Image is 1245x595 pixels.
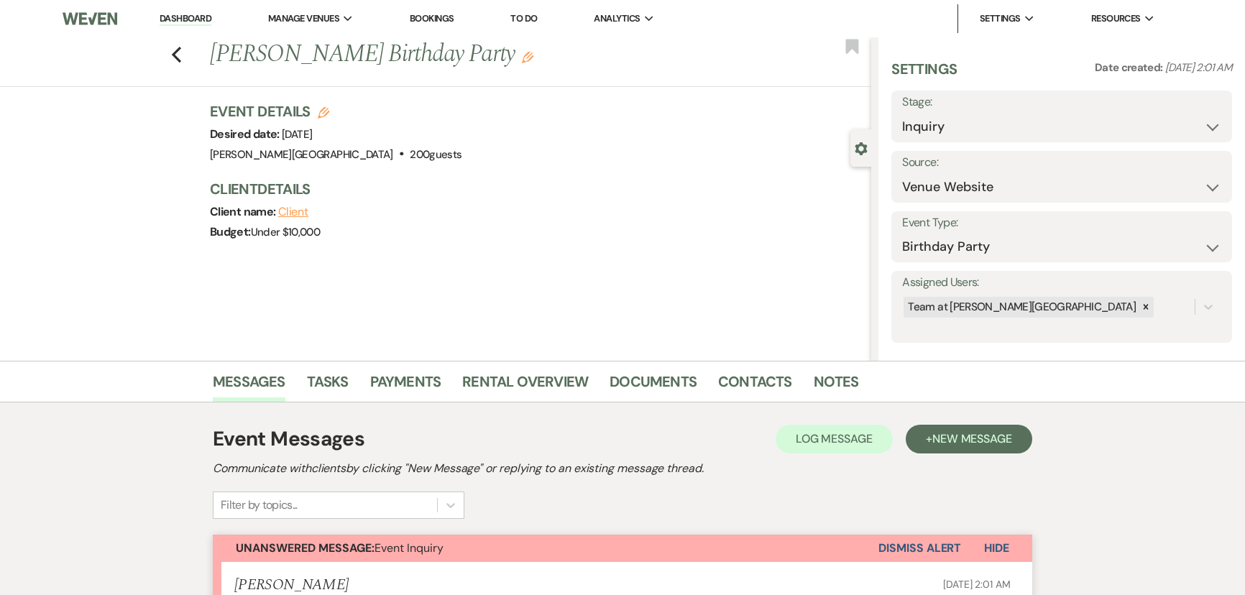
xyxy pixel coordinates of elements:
[410,147,461,162] span: 200 guests
[902,152,1221,173] label: Source:
[980,11,1021,26] span: Settings
[462,370,588,402] a: Rental Overview
[370,370,441,402] a: Payments
[961,535,1032,562] button: Hide
[307,370,349,402] a: Tasks
[410,12,454,24] a: Bookings
[510,12,537,24] a: To Do
[160,12,211,26] a: Dashboard
[210,101,461,121] h3: Event Details
[776,425,893,453] button: Log Message
[1095,60,1165,75] span: Date created:
[984,540,1009,555] span: Hide
[932,431,1012,446] span: New Message
[278,206,309,218] button: Client
[213,535,878,562] button: Unanswered Message:Event Inquiry
[234,576,349,594] h5: [PERSON_NAME]
[236,540,444,555] span: Event Inquiry
[213,370,285,402] a: Messages
[1165,60,1232,75] span: [DATE] 2:01 AM
[891,59,957,91] h3: Settings
[282,127,312,142] span: [DATE]
[796,431,873,446] span: Log Message
[210,37,733,72] h1: [PERSON_NAME] Birthday Party
[210,126,282,142] span: Desired date:
[594,11,640,26] span: Analytics
[213,424,364,454] h1: Event Messages
[251,225,321,239] span: Under $10,000
[906,425,1032,453] button: +New Message
[210,179,857,199] h3: Client Details
[902,92,1221,113] label: Stage:
[610,370,697,402] a: Documents
[236,540,375,555] strong: Unanswered Message:
[210,204,278,219] span: Client name:
[213,460,1032,477] h2: Communicate with clients by clicking "New Message" or replying to an existing message thread.
[814,370,859,402] a: Notes
[1091,11,1141,26] span: Resources
[63,4,117,34] img: Weven Logo
[221,497,298,514] div: Filter by topics...
[522,50,533,63] button: Edit
[210,224,251,239] span: Budget:
[878,535,961,562] button: Dismiss Alert
[210,147,393,162] span: [PERSON_NAME][GEOGRAPHIC_DATA]
[902,272,1221,293] label: Assigned Users:
[902,213,1221,234] label: Event Type:
[943,578,1011,591] span: [DATE] 2:01 AM
[268,11,339,26] span: Manage Venues
[718,370,792,402] a: Contacts
[855,141,868,154] button: Close lead details
[904,297,1138,318] div: Team at [PERSON_NAME][GEOGRAPHIC_DATA]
